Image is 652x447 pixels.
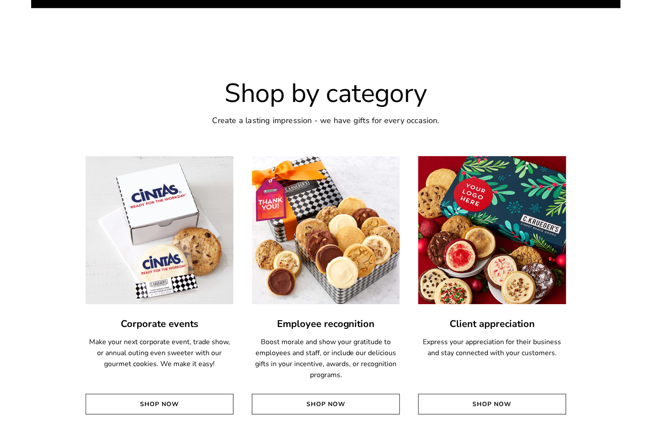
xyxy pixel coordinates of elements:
[86,317,234,331] a: Corporate events
[86,156,234,304] img: Corporate events
[86,116,566,125] h6: Create a lasting impression - we have gifts for every occasion.
[252,337,400,381] p: Boost morale and show your gratitude to employees and staff, or include our delicious gifts in yo...
[86,337,234,370] p: Make your next corporate event, trade show, or annual outing even sweeter with our gourmet cookie...
[252,317,400,331] a: Employee recognition
[252,394,400,414] a: Shop Now
[418,337,566,359] p: Express your appreciation for their business and stay connected with your customers.
[86,394,234,414] a: Shop Now
[418,394,566,414] a: Shop Now
[418,317,566,331] a: Client appreciation
[411,149,574,312] img: Client appreciation
[252,156,400,304] img: Employee recognition
[86,79,566,108] h2: Shop by category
